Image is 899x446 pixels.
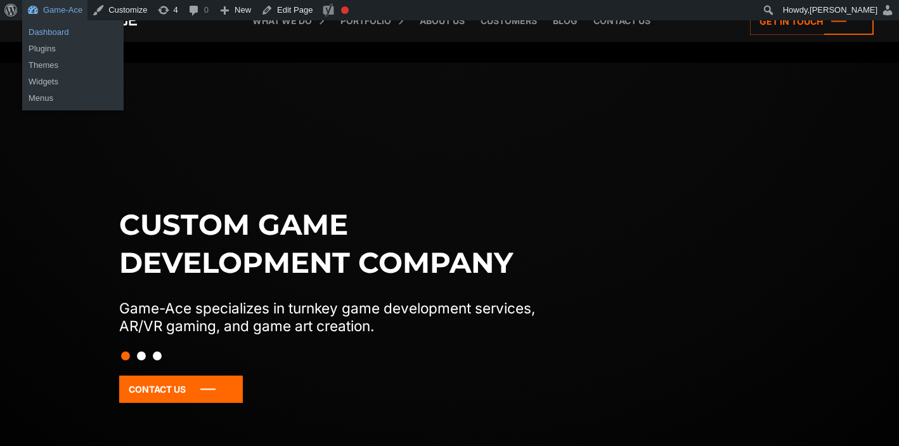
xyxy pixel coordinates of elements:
[119,376,243,403] a: Contact Us
[22,74,124,90] a: Widgets
[137,345,146,367] button: Slide 2
[119,206,562,282] h1: Custom game development company
[341,6,349,14] div: Focus keyphrase not set
[22,57,124,74] a: Themes
[22,53,124,110] ul: Game-Ace
[22,90,124,107] a: Menus
[22,24,124,41] a: Dashboard
[153,345,162,367] button: Slide 3
[810,5,877,15] span: [PERSON_NAME]
[121,345,130,367] button: Slide 1
[22,20,124,61] ul: Game-Ace
[22,41,124,57] a: Plugins
[750,8,874,35] a: Get in touch
[119,299,562,335] p: Game-Ace specializes in turnkey game development services, AR/VR gaming, and game art creation.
